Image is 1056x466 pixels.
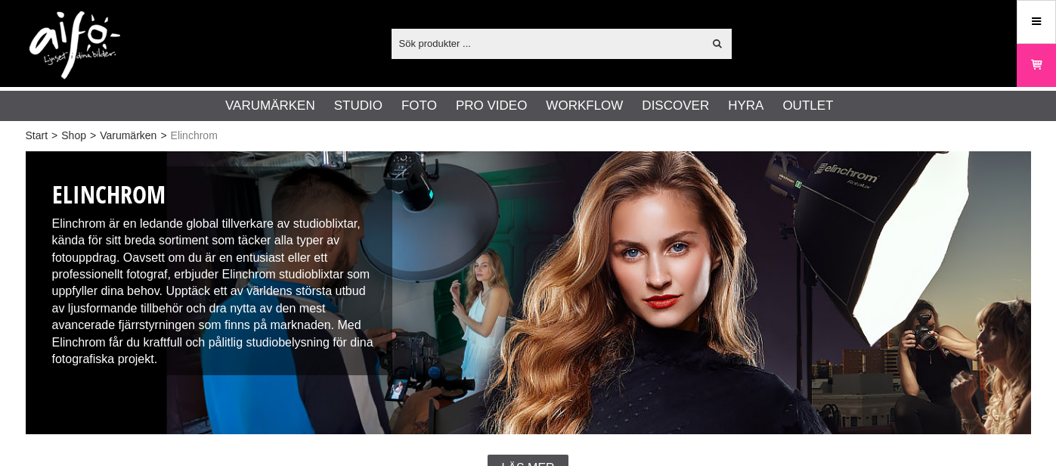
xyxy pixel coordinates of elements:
[456,96,527,116] a: Pro Video
[171,128,218,144] span: Elinchrom
[51,128,57,144] span: >
[61,128,86,144] a: Shop
[642,96,709,116] a: Discover
[225,96,315,116] a: Varumärken
[546,96,623,116] a: Workflow
[52,178,382,212] h1: Elinchrom
[782,96,833,116] a: Outlet
[401,96,437,116] a: Foto
[728,96,763,116] a: Hyra
[26,128,48,144] a: Start
[90,128,96,144] span: >
[26,151,1031,434] img: Elinchrom Studioblixtar
[392,32,704,54] input: Sök produkter ...
[29,11,120,79] img: logo.png
[41,166,393,375] div: Elinchrom är en ledande global tillverkare av studioblixtar, kända för sitt breda sortiment som t...
[100,128,156,144] a: Varumärken
[334,96,382,116] a: Studio
[160,128,166,144] span: >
